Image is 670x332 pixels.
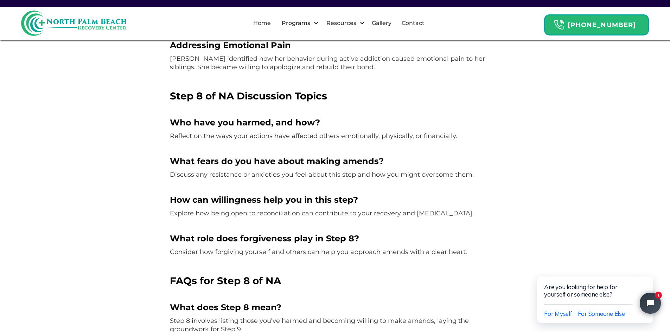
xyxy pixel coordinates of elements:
[170,40,291,50] strong: Addressing Emotional Pain
[170,156,384,166] strong: What fears do you have about making amends?
[522,254,670,332] iframe: Tidio Chat
[170,233,500,244] h4: ‍
[320,12,366,34] div: Resources
[170,75,500,83] p: ‍
[280,19,312,27] div: Programs
[325,19,358,27] div: Resources
[170,90,327,102] strong: Step 8 of NA Discussion Topics
[170,105,500,113] p: ‍
[170,221,500,229] p: ‍
[170,170,500,179] p: Discuss any resistance or anxieties you feel about this step and how you might overcome them.
[170,233,359,243] strong: What role does forgiveness play in Step 8?
[170,117,320,128] strong: Who have you harmed, and how?
[397,12,429,34] a: Contact
[170,209,500,217] p: Explore how being open to reconciliation can contribute to your recovery and [MEDICAL_DATA].
[170,144,500,152] p: ‍
[170,195,358,205] strong: How can willingness help you in this step?
[544,11,649,35] a: Header Calendar Icons[PHONE_NUMBER]
[170,260,500,268] p: ‍
[368,12,396,34] a: Gallery
[276,12,320,34] div: Programs
[170,54,500,71] p: [PERSON_NAME] identified how her behavior during active addiction caused emotional pain to her si...
[170,194,500,206] h4: ‍
[170,248,500,256] p: Consider how forgiving yourself and others can help you approach amends with a clear heart.
[170,290,500,298] p: ‍
[170,117,500,128] h4: ‍
[170,275,281,287] strong: FAQs for Step 8 of NA
[170,302,281,312] strong: What does Step 8 mean?
[170,132,500,140] p: Reflect on the ways your actions have affected others emotionally, physically, or financially.
[249,12,275,34] a: Home
[568,21,636,29] strong: [PHONE_NUMBER]
[170,182,500,191] p: ‍
[554,19,564,30] img: Header Calendar Icons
